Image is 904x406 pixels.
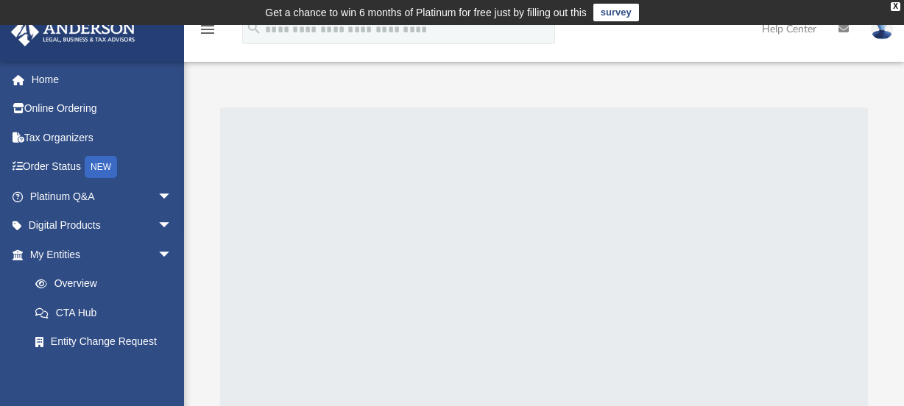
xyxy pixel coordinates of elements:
a: Digital Productsarrow_drop_down [10,211,194,241]
a: CTA Hub [21,298,194,327]
a: Overview [21,269,194,299]
a: menu [199,28,216,38]
i: menu [199,21,216,38]
a: Order StatusNEW [10,152,194,182]
span: arrow_drop_down [158,240,187,270]
img: Anderson Advisors Platinum Portal [7,18,140,46]
a: Tax Organizers [10,123,194,152]
a: Platinum Q&Aarrow_drop_down [10,182,194,211]
div: close [891,2,900,11]
img: User Pic [871,18,893,40]
span: arrow_drop_down [158,182,187,212]
span: arrow_drop_down [158,211,187,241]
div: NEW [85,156,117,178]
a: Online Ordering [10,94,194,124]
a: My Entitiesarrow_drop_down [10,240,194,269]
a: Entity Change Request [21,327,194,357]
div: Get a chance to win 6 months of Platinum for free just by filling out this [265,4,587,21]
a: Home [10,65,194,94]
a: Binder Walkthrough [21,356,194,385]
a: survey [593,4,639,21]
i: search [246,20,262,36]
